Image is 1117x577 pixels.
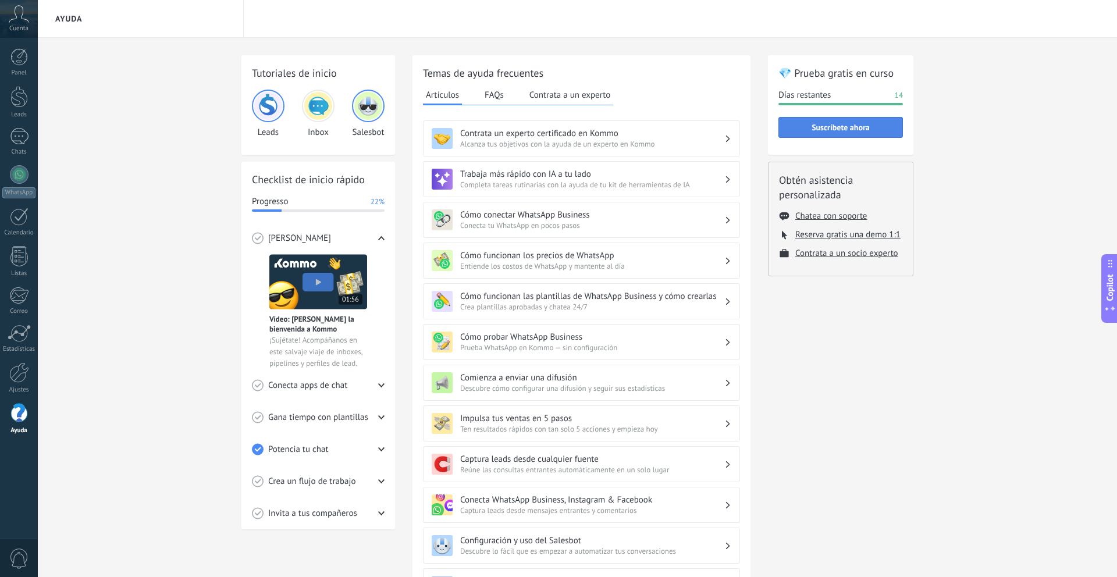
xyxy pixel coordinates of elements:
span: Entiende los costos de WhatsApp y mantente al día [460,261,724,271]
div: Calendario [2,229,36,237]
span: Conecta tu WhatsApp en pocos pasos [460,220,724,230]
h2: Tutoriales de inicio [252,66,385,80]
div: Chats [2,148,36,156]
div: Salesbot [352,90,385,138]
div: Inbox [302,90,335,138]
div: Ajustes [2,386,36,394]
span: Reúne las consultas entrantes automáticamente en un solo lugar [460,465,724,475]
span: Crea un flujo de trabajo [268,476,356,487]
span: Captura leads desde mensajes entrantes y comentarios [460,505,724,515]
span: Completa tareas rutinarias con la ayuda de tu kit de herramientas de IA [460,180,724,190]
span: Ten resultados rápidos con tan solo 5 acciones y empieza hoy [460,424,724,434]
h2: Checklist de inicio rápido [252,172,385,187]
button: FAQs [482,86,507,104]
div: Leads [2,111,36,119]
img: Meet video [269,254,367,309]
span: [PERSON_NAME] [268,233,331,244]
span: Conecta apps de chat [268,380,347,391]
h3: Cómo funcionan los precios de WhatsApp [460,250,724,261]
h3: Comienza a enviar una difusión [460,372,724,383]
h3: Captura leads desde cualquier fuente [460,454,724,465]
button: Chatea con soporte [795,211,867,222]
span: Gana tiempo con plantillas [268,412,368,423]
h2: Obtén asistencia personalizada [779,173,902,202]
span: Descubre lo fácil que es empezar a automatizar tus conversaciones [460,546,724,556]
div: Listas [2,270,36,277]
span: 22% [371,196,385,208]
h3: Cómo conectar WhatsApp Business [460,209,724,220]
h2: 💎 Prueba gratis en curso [778,66,903,80]
h3: Cómo funcionan las plantillas de WhatsApp Business y cómo crearlas [460,291,724,302]
h2: Temas de ayuda frecuentes [423,66,740,80]
div: Correo [2,308,36,315]
span: ¡Sujétate! Acompáñanos en este salvaje viaje de inboxes, pipelines y perfiles de lead. [269,334,367,369]
span: Crea plantillas aprobadas y chatea 24/7 [460,302,724,312]
h3: Conecta WhatsApp Business, Instagram & Facebook [460,494,724,505]
span: Potencia tu chat [268,444,329,455]
div: Panel [2,69,36,77]
h3: Trabaja más rápido con IA a tu lado [460,169,724,180]
span: Descubre cómo configurar una difusión y seguir sus estadísticas [460,383,724,393]
span: Suscríbete ahora [812,123,870,131]
span: Alcanza tus objetivos con la ayuda de un experto en Kommo [460,139,724,149]
button: Reserva gratis una demo 1:1 [795,229,901,240]
span: Cuenta [9,25,29,33]
button: Contrata a un experto [527,86,613,104]
h3: Contrata un experto certificado en Kommo [460,128,724,139]
div: WhatsApp [2,187,35,198]
h3: Cómo probar WhatsApp Business [460,332,724,343]
h3: Impulsa tus ventas en 5 pasos [460,413,724,424]
div: Estadísticas [2,346,36,353]
span: Prueba WhatsApp en Kommo — sin configuración [460,343,724,352]
span: Días restantes [778,90,831,101]
h3: Configuración y uso del Salesbot [460,535,724,546]
span: 14 [895,90,903,101]
span: Invita a tus compañeros [268,508,357,519]
span: Progresso [252,196,288,208]
button: Suscríbete ahora [778,117,903,138]
span: Vídeo: [PERSON_NAME] la bienvenida a Kommo [269,314,367,334]
button: Artículos [423,86,462,105]
span: Copilot [1104,275,1116,301]
div: Ayuda [2,427,36,434]
div: Leads [252,90,284,138]
button: Contrata a un socio experto [795,248,898,259]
